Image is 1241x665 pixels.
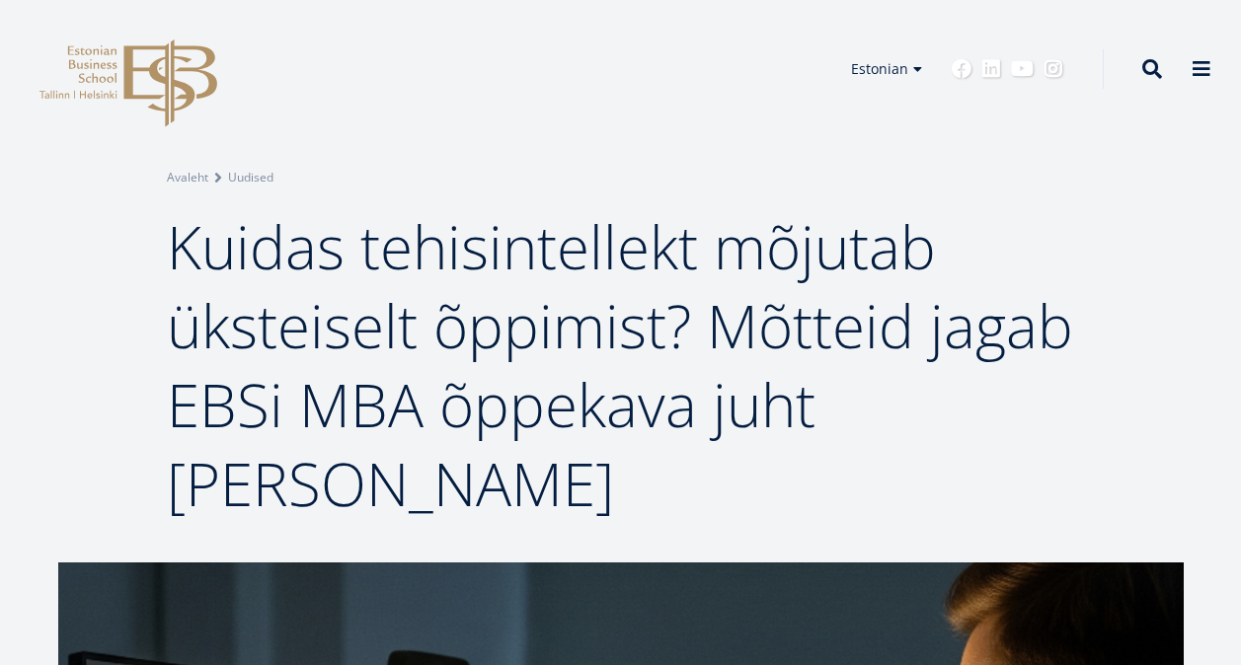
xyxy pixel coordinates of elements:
a: Uudised [228,168,273,187]
a: Linkedin [981,59,1001,79]
a: Youtube [1011,59,1034,79]
span: Kuidas tehisintellekt mõjutab üksteiselt õppimist? Mõtteid jagab EBSi MBA õppekava juht [PERSON_N... [167,206,1073,524]
a: Facebook [952,59,971,79]
a: Instagram [1044,59,1063,79]
a: Avaleht [167,168,208,187]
